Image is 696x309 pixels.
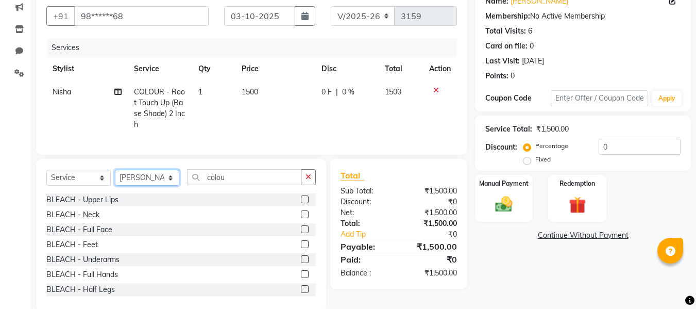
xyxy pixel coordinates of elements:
[46,239,98,250] div: BLEACH - Feet
[333,197,399,207] div: Discount:
[128,57,193,80] th: Service
[187,169,301,185] input: Search or Scan
[423,57,457,80] th: Action
[134,87,185,129] span: COLOUR - Root Touch Up (Base Shade) 2 Inch
[198,87,202,96] span: 1
[341,170,364,181] span: Total
[485,71,508,82] div: Points:
[485,124,532,135] div: Service Total:
[485,142,517,153] div: Discount:
[528,26,532,37] div: 6
[536,124,569,135] div: ₹1,500.00
[321,87,332,97] span: 0 F
[46,254,120,265] div: BLEACH - Underarms
[385,87,401,96] span: 1500
[315,57,379,80] th: Disc
[559,179,595,188] label: Redemption
[485,41,528,52] div: Card on file:
[399,218,465,229] div: ₹1,500.00
[399,207,465,218] div: ₹1,500.00
[652,91,682,106] button: Apply
[511,71,515,82] div: 0
[399,186,465,197] div: ₹1,500.00
[53,87,71,96] span: Nisha
[333,253,399,266] div: Paid:
[379,57,423,80] th: Total
[333,229,410,240] a: Add Tip
[46,209,99,220] div: BLEACH - Neck
[522,56,544,67] div: [DATE]
[46,269,118,280] div: BLEACH - Full Hands
[235,57,315,80] th: Price
[485,26,526,37] div: Total Visits:
[46,6,75,26] button: +91
[333,207,399,218] div: Net:
[333,240,399,253] div: Payable:
[551,90,648,106] input: Enter Offer / Coupon Code
[479,179,529,188] label: Manual Payment
[530,41,534,52] div: 0
[336,87,338,97] span: |
[342,87,354,97] span: 0 %
[564,194,591,216] img: _gift.svg
[46,194,118,205] div: BLEACH - Upper Lips
[485,11,530,22] div: Membership:
[192,57,235,80] th: Qty
[333,218,399,229] div: Total:
[477,230,689,241] a: Continue Without Payment
[333,268,399,279] div: Balance :
[410,229,465,240] div: ₹0
[485,11,681,22] div: No Active Membership
[535,141,568,151] label: Percentage
[485,93,550,104] div: Coupon Code
[399,197,465,207] div: ₹0
[399,268,465,279] div: ₹1,500.00
[399,253,465,266] div: ₹0
[535,155,551,164] label: Fixed
[47,38,465,57] div: Services
[485,56,520,67] div: Last Visit:
[490,194,518,214] img: _cash.svg
[74,6,209,26] input: Search by Name/Mobile/Email/Code
[46,224,112,235] div: BLEACH - Full Face
[46,284,115,295] div: BLEACH - Half Legs
[399,240,465,253] div: ₹1,500.00
[46,57,128,80] th: Stylist
[333,186,399,197] div: Sub Total:
[242,87,258,96] span: 1500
